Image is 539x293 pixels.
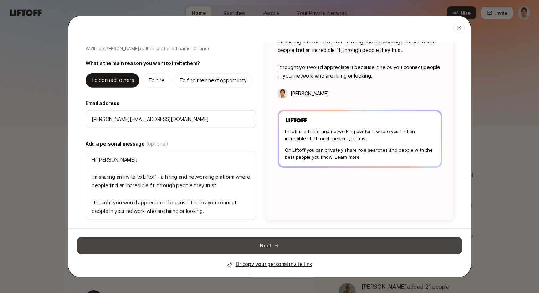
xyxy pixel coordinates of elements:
a: Learn more [335,154,359,160]
button: Or copy your personal invite link [227,260,312,268]
img: Liftoff Logo [285,117,308,124]
span: (optional) [146,139,168,148]
label: Add a personal message [86,139,256,148]
img: Jeremy [278,88,288,98]
input: Enter their email address [92,115,250,123]
p: What's the main reason you want to invite them ? [86,59,200,67]
p: Or copy your personal invite link [236,260,312,268]
p: Hi [PERSON_NAME]! I’m sharing an invite to Liftoff - a hiring and networking platform where peopl... [278,20,442,80]
p: To connect others [91,75,134,84]
button: Next [77,237,462,254]
textarea: Hi [PERSON_NAME]! I’m sharing an invite to Liftoff - a hiring and networking platform where peopl... [86,151,256,220]
p: [PERSON_NAME] [291,89,329,98]
p: We'll use [PERSON_NAME] as their preferred name. [86,45,210,53]
label: Email address [86,99,256,107]
p: To hire [148,76,164,84]
p: On Liftoff you can privately share role searches and people with the best people you know. [285,146,435,161]
span: Change [193,45,210,51]
p: To find their next opportunity [179,76,247,84]
p: Liftoff is a hiring and networking platform where you find an incredible fit, through people you ... [285,128,435,142]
